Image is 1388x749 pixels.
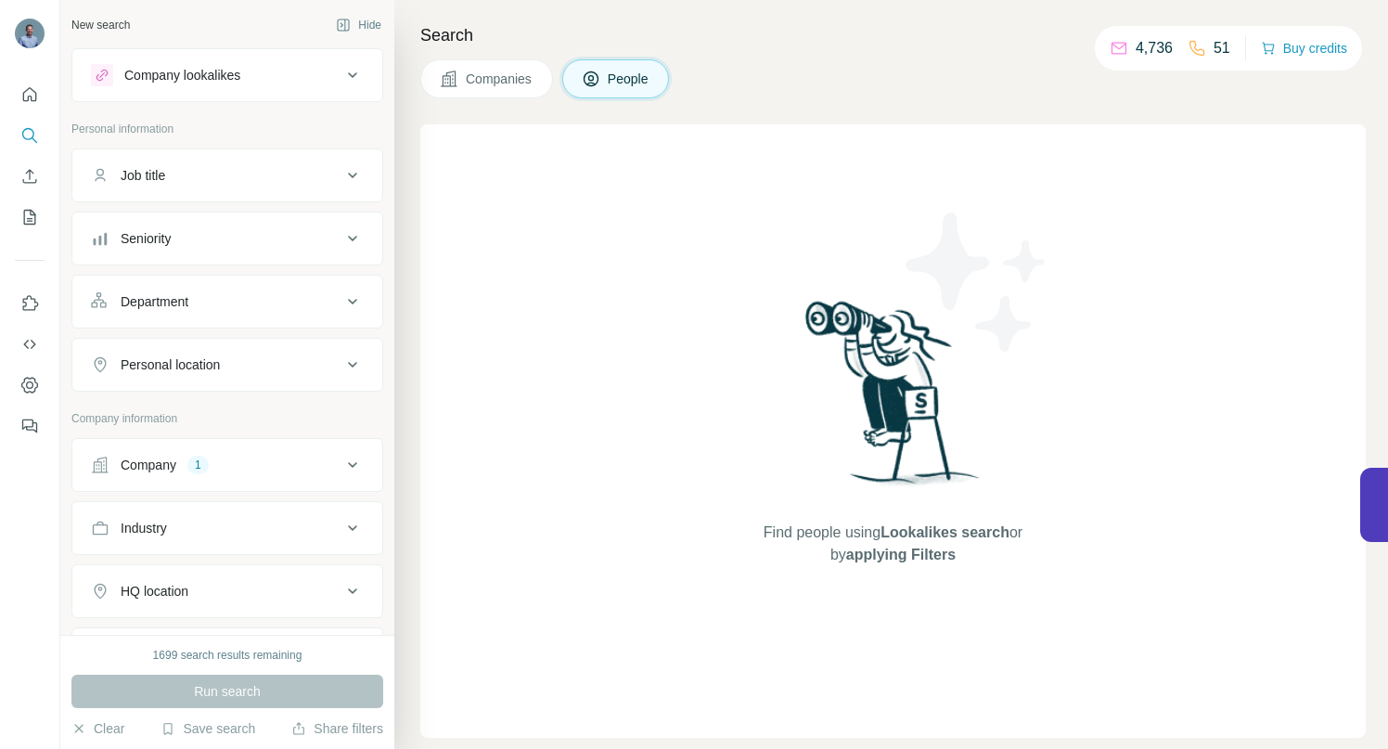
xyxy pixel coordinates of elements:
[121,229,171,248] div: Seniority
[71,719,124,738] button: Clear
[15,19,45,48] img: Avatar
[72,279,382,324] button: Department
[72,569,382,613] button: HQ location
[187,457,209,473] div: 1
[323,11,394,39] button: Hide
[71,121,383,137] p: Personal information
[15,328,45,361] button: Use Surfe API
[72,53,382,97] button: Company lookalikes
[846,547,956,562] span: applying Filters
[15,287,45,320] button: Use Surfe on LinkedIn
[121,456,176,474] div: Company
[72,443,382,487] button: Company1
[1214,37,1230,59] p: 51
[71,410,383,427] p: Company information
[72,153,382,198] button: Job title
[744,522,1041,566] span: Find people using or by
[608,70,650,88] span: People
[893,199,1060,366] img: Surfe Illustration - Stars
[15,78,45,111] button: Quick start
[121,519,167,537] div: Industry
[153,647,302,664] div: 1699 search results remaining
[880,524,1009,540] span: Lookalikes search
[121,292,188,311] div: Department
[797,296,990,503] img: Surfe Illustration - Woman searching with binoculars
[466,70,533,88] span: Companies
[71,17,130,33] div: New search
[124,66,240,84] div: Company lookalikes
[15,200,45,234] button: My lists
[121,355,220,374] div: Personal location
[72,506,382,550] button: Industry
[1261,35,1347,61] button: Buy credits
[420,22,1366,48] h4: Search
[15,368,45,402] button: Dashboard
[1136,37,1173,59] p: 4,736
[121,582,188,600] div: HQ location
[72,632,382,677] button: Annual revenue ($)
[72,216,382,261] button: Seniority
[161,719,255,738] button: Save search
[15,119,45,152] button: Search
[15,409,45,443] button: Feedback
[15,160,45,193] button: Enrich CSV
[121,166,165,185] div: Job title
[291,719,383,738] button: Share filters
[72,342,382,387] button: Personal location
